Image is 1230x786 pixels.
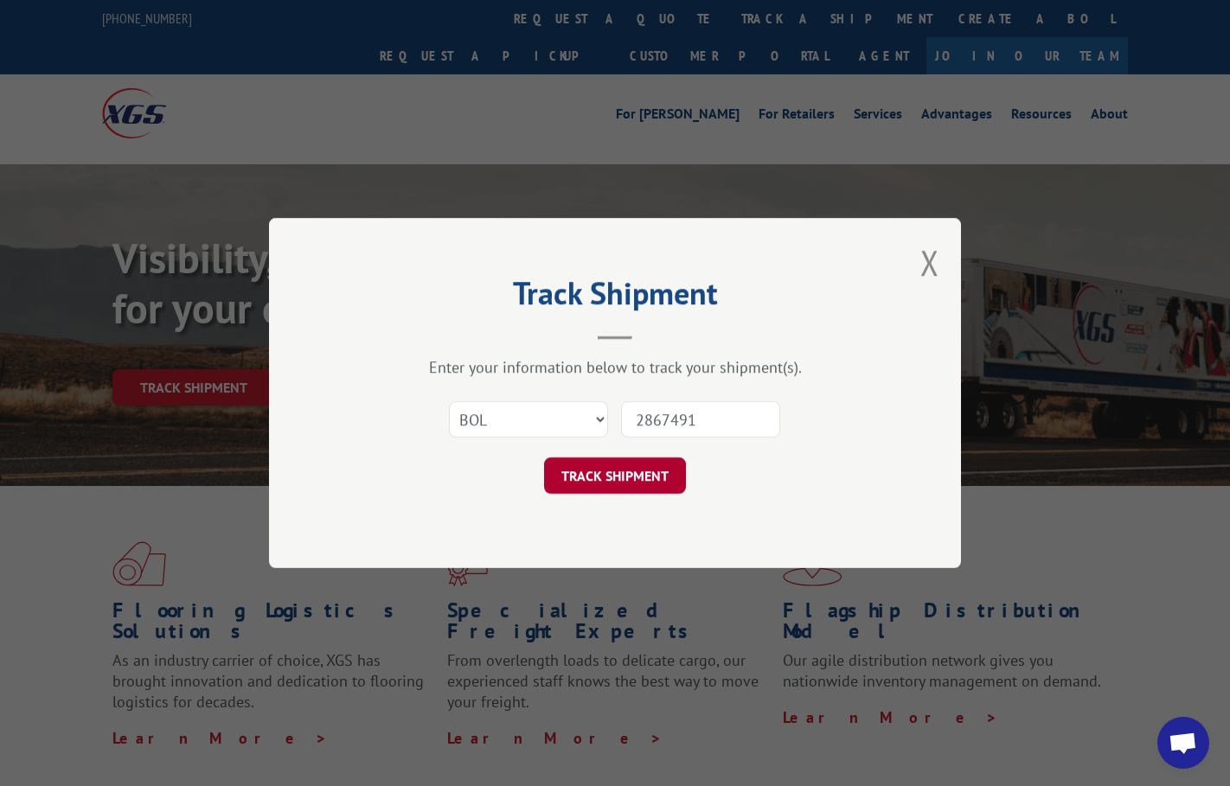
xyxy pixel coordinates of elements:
[621,401,780,438] input: Number(s)
[356,357,874,377] div: Enter your information below to track your shipment(s).
[1157,717,1209,769] div: Open chat
[544,457,686,494] button: TRACK SHIPMENT
[356,281,874,314] h2: Track Shipment
[920,240,939,285] button: Close modal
